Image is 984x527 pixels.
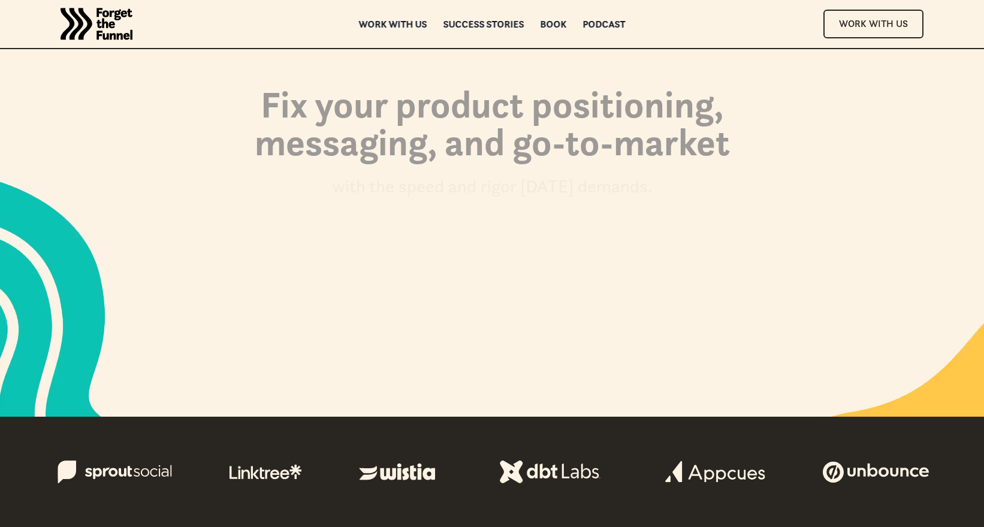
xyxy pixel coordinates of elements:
a: Work with us [359,20,427,28]
a: Success Stories [443,20,524,28]
h1: Fix your product positioning, messaging, and go-to-market [168,86,816,173]
a: Book [541,20,567,28]
div: with the speed and rigor [DATE] demands. [332,174,653,199]
a: Podcast [583,20,626,28]
a: Work With Us [823,10,923,38]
